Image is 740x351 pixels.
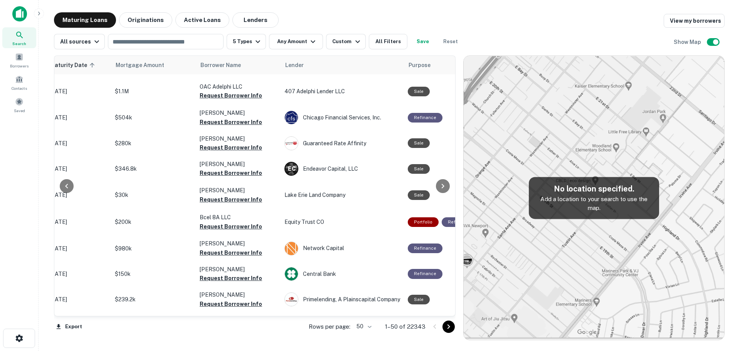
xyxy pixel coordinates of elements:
[408,217,439,227] div: This is a portfolio loan with 2 properties
[284,87,400,96] p: 407 Adelphi Lender LLC
[200,109,277,117] p: [PERSON_NAME]
[54,321,84,333] button: Export
[408,244,442,253] div: This loan purpose was for refinancing
[309,322,350,331] p: Rows per page:
[115,218,192,226] p: $200k
[269,34,323,49] button: Any Amount
[115,295,192,304] p: $239.2k
[285,60,304,70] span: Lender
[438,34,463,49] button: Reset
[464,56,724,340] img: map-placeholder.webp
[200,222,262,231] button: Request Borrower Info
[284,111,400,124] div: Chicago Financial Services, Inc.
[664,14,725,28] a: View my borrowers
[200,186,277,195] p: [PERSON_NAME]
[200,213,277,222] p: Bcel 8A LLC
[408,269,442,279] div: This loan purpose was for refinancing
[12,40,26,47] span: Search
[200,299,262,309] button: Request Borrower Info
[285,242,298,255] img: picture
[285,267,298,280] img: picture
[409,60,431,70] span: Purpose
[232,12,279,28] button: Lenders
[285,293,298,306] img: picture
[200,91,262,100] button: Request Borrower Info
[701,289,740,326] iframe: Chat Widget
[326,34,365,49] button: Custom
[14,107,25,114] span: Saved
[408,190,430,200] div: Sale
[200,160,277,168] p: [PERSON_NAME]
[196,56,281,74] th: Borrower Name
[200,168,262,178] button: Request Borrower Info
[285,111,298,124] img: picture
[369,34,407,49] button: All Filters
[12,6,27,22] img: capitalize-icon.png
[116,60,174,70] span: Mortgage Amount
[535,195,653,213] p: Add a location to your search to use the map.
[535,183,653,195] h5: No location specified.
[285,137,298,150] img: picture
[200,118,262,127] button: Request Borrower Info
[408,87,430,96] div: Sale
[404,56,480,74] th: Purpose
[2,94,36,115] a: Saved
[284,136,400,150] div: Guaranteed Rate Affinity
[2,72,36,93] a: Contacts
[200,274,262,283] button: Request Borrower Info
[2,50,36,71] a: Borrowers
[200,239,277,248] p: [PERSON_NAME]
[284,242,400,255] div: Network Capital
[60,37,101,46] div: All sources
[408,138,430,148] div: Sale
[385,322,425,331] p: 1–50 of 22343
[12,85,27,91] span: Contacts
[410,34,435,49] button: Save your search to get updates of matches that match your search criteria.
[200,60,241,70] span: Borrower Name
[119,12,172,28] button: Originations
[408,295,430,304] div: Sale
[200,291,277,299] p: [PERSON_NAME]
[442,321,455,333] button: Go to next page
[115,139,192,148] p: $280k
[284,292,400,306] div: Primelending, A Plainscapital Company
[2,27,36,48] a: Search
[200,248,262,257] button: Request Borrower Info
[115,87,192,96] p: $1.1M
[332,37,362,46] div: Custom
[284,191,400,199] p: Lake Erie Land Company
[54,34,105,49] button: All sources
[115,165,192,173] p: $346.8k
[281,56,404,74] th: Lender
[54,12,116,28] button: Maturing Loans
[284,267,400,281] div: Central Bank
[175,12,229,28] button: Active Loans
[111,56,196,74] th: Mortgage Amount
[408,113,442,123] div: This loan purpose was for refinancing
[200,134,277,143] p: [PERSON_NAME]
[674,38,702,46] h6: Show Map
[115,191,192,199] p: $30k
[200,82,277,91] p: OAC Adelphi LLC
[200,265,277,274] p: [PERSON_NAME]
[227,34,266,49] button: 5 Types
[288,165,295,173] p: E C
[408,164,430,174] div: Sale
[353,321,373,332] div: 50
[10,63,29,69] span: Borrowers
[284,218,400,226] p: Equity Trust CO
[115,270,192,278] p: $150k
[200,195,262,204] button: Request Borrower Info
[200,143,262,152] button: Request Borrower Info
[284,162,400,176] div: Endeavor Capital, LLC
[115,244,192,253] p: $980k
[115,113,192,122] p: $504k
